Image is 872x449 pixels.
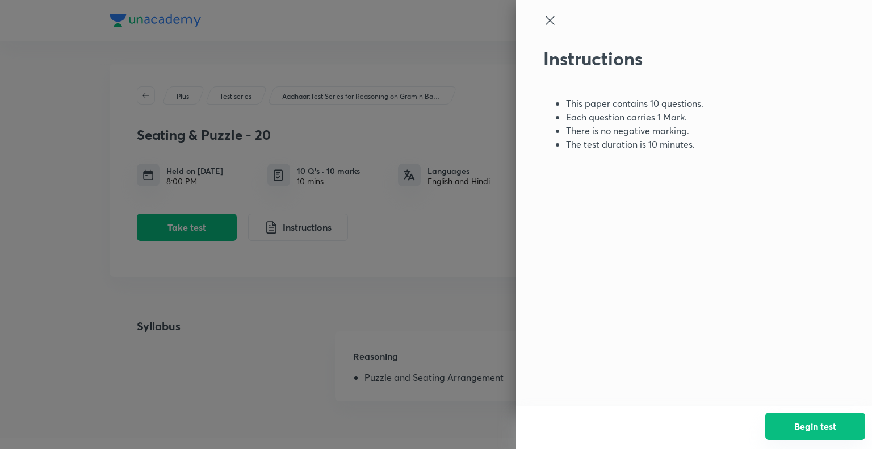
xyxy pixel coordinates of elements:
[566,110,807,124] li: Each question carries 1 Mark.
[566,138,807,151] li: The test duration is 10 minutes.
[566,97,807,110] li: This paper contains 10 questions.
[765,413,865,440] button: Begin test
[543,48,807,69] h2: Instructions
[566,124,807,138] li: There is no negative marking.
